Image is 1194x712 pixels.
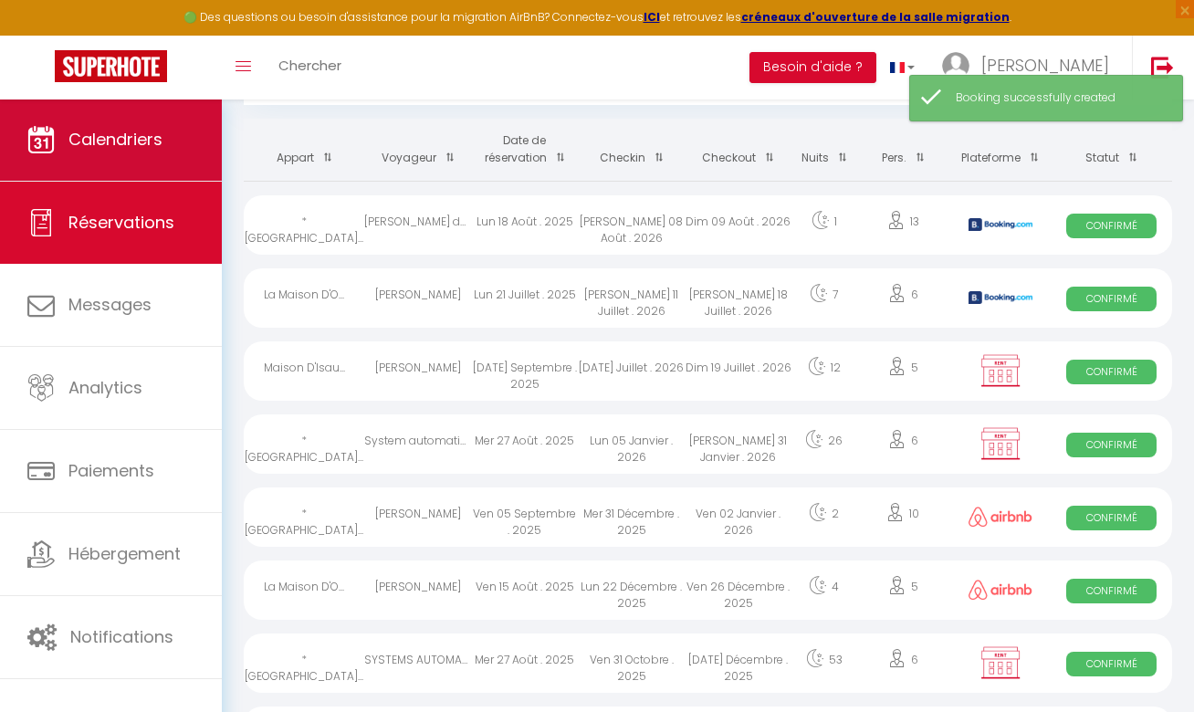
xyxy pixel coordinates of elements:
th: Sort by booking date [471,119,578,181]
span: Hébergement [68,542,181,565]
a: ... [PERSON_NAME] [928,36,1132,99]
img: ... [942,52,969,79]
th: Sort by guest [364,119,471,181]
th: Sort by rentals [244,119,364,181]
span: Messages [68,293,152,316]
a: Chercher [265,36,355,99]
th: Sort by channel [949,119,1052,181]
th: Sort by people [856,119,949,181]
span: Paiements [68,459,154,482]
th: Sort by checkout [685,119,791,181]
img: logout [1151,56,1174,79]
span: [PERSON_NAME] [981,54,1109,77]
div: Booking successfully created [956,89,1164,107]
th: Sort by nights [791,119,856,181]
a: créneaux d'ouverture de la salle migration [741,9,1010,25]
th: Sort by checkin [578,119,685,181]
span: Calendriers [68,128,162,151]
span: Réservations [68,211,174,234]
th: Sort by status [1052,119,1172,181]
button: Ouvrir le widget de chat LiveChat [15,7,69,62]
span: Chercher [278,56,341,75]
span: Analytics [68,376,142,399]
span: Notifications [70,625,173,648]
button: Besoin d'aide ? [749,52,876,83]
img: Super Booking [55,50,167,82]
a: ICI [644,9,660,25]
